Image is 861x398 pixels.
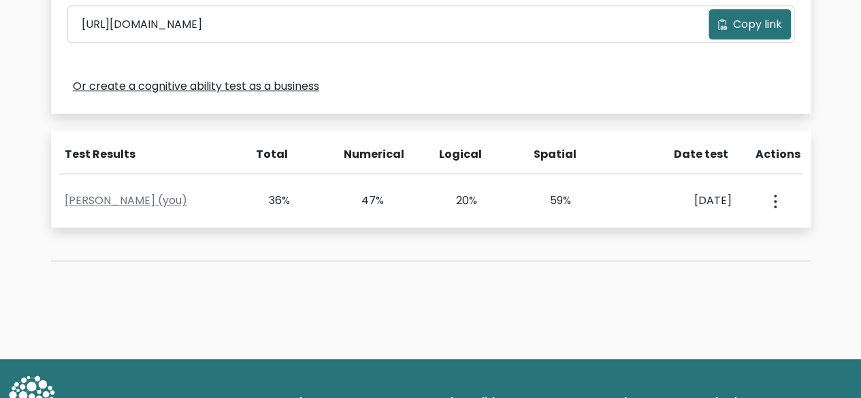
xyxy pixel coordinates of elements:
div: Spatial [534,146,573,163]
div: Numerical [344,146,383,163]
div: 36% [252,193,291,209]
div: Actions [756,146,802,163]
div: 59% [532,193,571,209]
div: 20% [439,193,478,209]
div: [DATE] [626,193,732,209]
a: Or create a cognitive ability test as a business [73,78,319,95]
div: Test Results [65,146,233,163]
div: Total [249,146,289,163]
button: Copy link [709,9,791,39]
div: Date test [629,146,739,163]
span: Copy link [733,16,782,33]
div: Logical [439,146,478,163]
div: 47% [345,193,384,209]
a: [PERSON_NAME] (you) [65,193,187,208]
